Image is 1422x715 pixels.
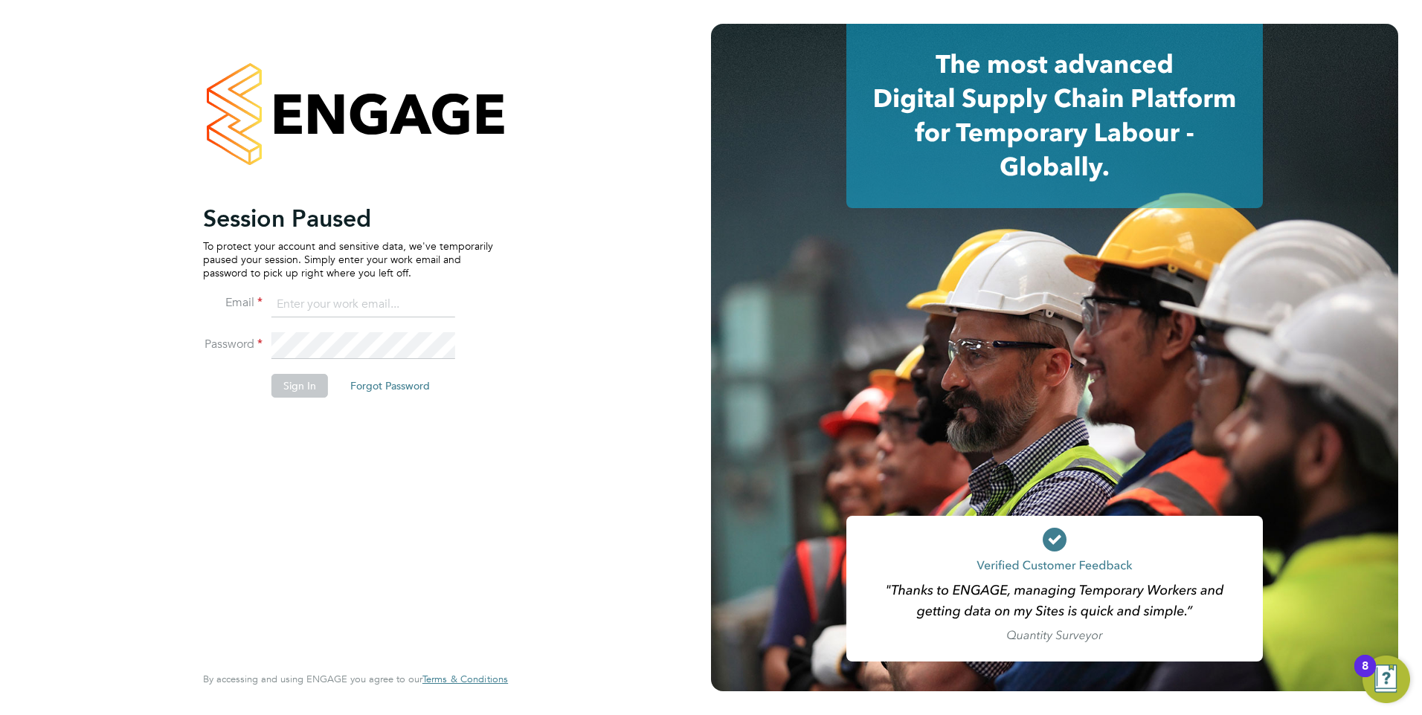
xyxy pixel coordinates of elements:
p: To protect your account and sensitive data, we've temporarily paused your session. Simply enter y... [203,239,493,280]
button: Forgot Password [338,374,442,398]
span: Terms & Conditions [422,673,508,685]
input: Enter your work email... [271,291,455,318]
div: 8 [1362,666,1368,685]
label: Email [203,295,263,311]
button: Sign In [271,374,328,398]
a: Terms & Conditions [422,673,508,685]
label: Password [203,337,263,352]
h2: Session Paused [203,204,493,233]
button: Open Resource Center, 8 new notifications [1363,656,1410,703]
span: By accessing and using ENGAGE you agree to our [203,673,508,685]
